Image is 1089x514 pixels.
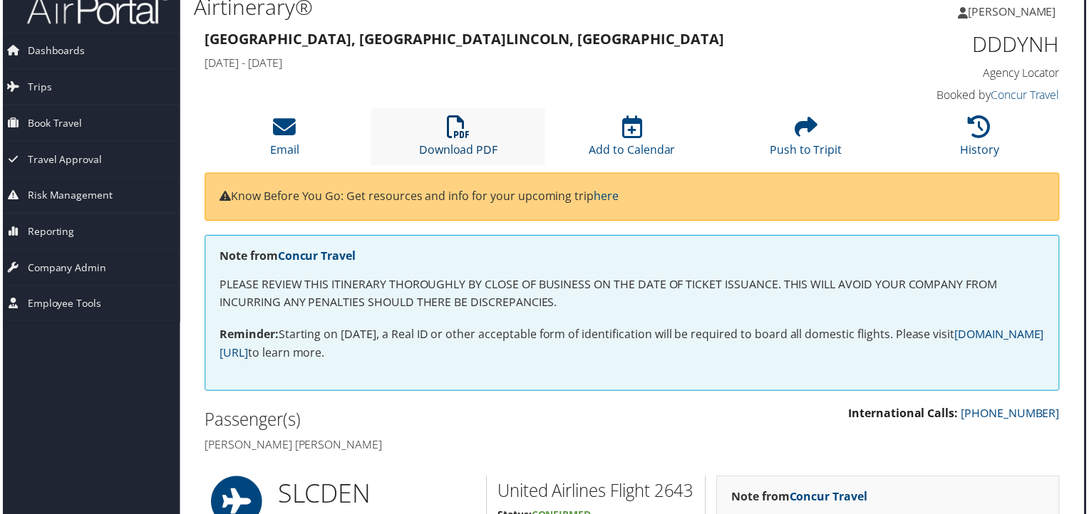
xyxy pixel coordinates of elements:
[218,328,1047,362] a: [DOMAIN_NAME][URL]
[25,33,83,69] span: Dashboards
[497,481,696,505] h2: United Airlines Flight 2643
[218,189,1048,207] p: Know Before You Go: Get resources and info for your upcoming trip
[218,277,1048,313] p: PLEASE REVIEW THIS ITINERARY THOROUGHLY BY CLOSE OF BUSINESS ON THE DATE OF TICKET ISSUANCE. THIS...
[864,30,1063,60] h1: DDDYNH
[218,327,1048,364] p: Starting on [DATE], a Real ID or other acceptable form of identification will be required to boar...
[864,88,1063,103] h4: Booked by
[25,179,110,214] span: Risk Management
[850,408,961,424] strong: International Calls:
[418,124,497,158] a: Download PDF
[963,124,1002,158] a: History
[864,65,1063,81] h4: Agency Locator
[594,189,619,205] a: here
[203,439,622,455] h4: [PERSON_NAME] [PERSON_NAME]
[277,478,475,514] h1: SLC DEN
[25,142,100,178] span: Travel Approval
[791,491,869,507] a: Concur Travel
[771,124,844,158] a: Push to Tripit
[964,408,1063,424] a: [PHONE_NUMBER]
[269,124,298,158] a: Email
[25,251,104,287] span: Company Admin
[733,491,869,507] strong: Note from
[203,30,726,49] strong: [GEOGRAPHIC_DATA], [GEOGRAPHIC_DATA] Lincoln, [GEOGRAPHIC_DATA]
[218,249,355,265] strong: Note from
[203,56,842,71] h4: [DATE] - [DATE]
[218,328,277,344] strong: Reminder:
[971,4,1059,19] span: [PERSON_NAME]
[277,249,355,265] a: Concur Travel
[25,288,99,323] span: Employee Tools
[589,124,676,158] a: Add to Calendar
[25,70,49,105] span: Trips
[25,106,80,142] span: Book Travel
[993,88,1063,103] a: Concur Travel
[25,215,72,251] span: Reporting
[203,410,622,434] h2: Passenger(s)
